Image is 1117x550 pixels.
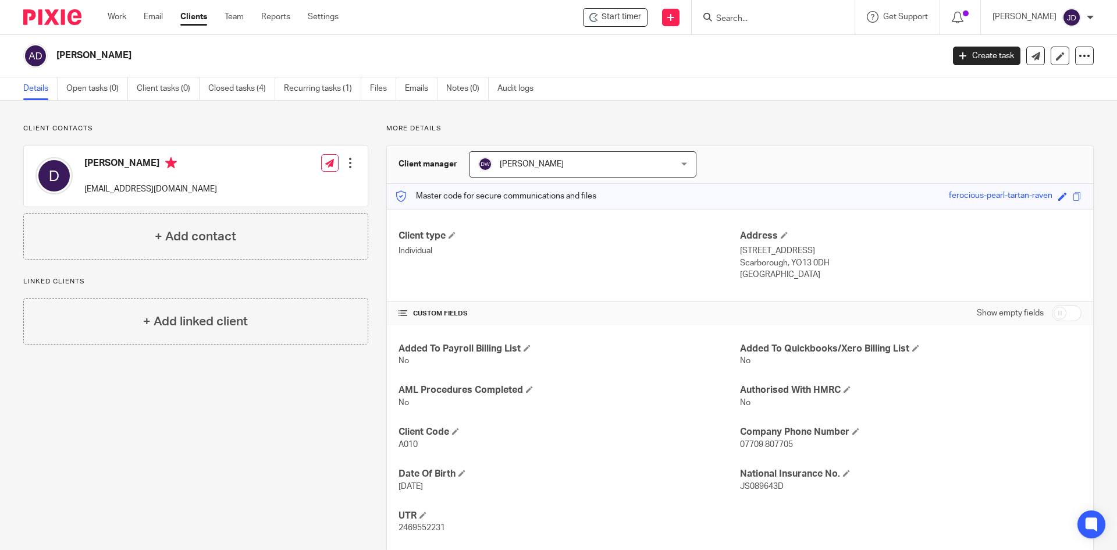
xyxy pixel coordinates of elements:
[953,47,1020,65] a: Create task
[583,8,648,27] div: Amos, Daniel
[56,49,760,62] h2: [PERSON_NAME]
[399,510,740,522] h4: UTR
[740,426,1082,438] h4: Company Phone Number
[23,277,368,286] p: Linked clients
[740,257,1082,269] p: Scarborough, YO13 0DH
[23,77,58,100] a: Details
[399,426,740,438] h4: Client Code
[399,482,423,491] span: [DATE]
[740,343,1082,355] h4: Added To Quickbooks/Xero Billing List
[715,14,820,24] input: Search
[143,313,248,331] h4: + Add linked client
[399,309,740,318] h4: CUSTOM FIELDS
[740,384,1082,396] h4: Authorised With HMRC
[23,9,81,25] img: Pixie
[993,11,1056,23] p: [PERSON_NAME]
[165,157,177,169] i: Primary
[399,524,445,532] span: 2469552231
[740,269,1082,281] p: [GEOGRAPHIC_DATA]
[399,384,740,396] h4: AML Procedures Completed
[399,343,740,355] h4: Added To Payroll Billing List
[399,158,457,170] h3: Client manager
[396,190,596,202] p: Master code for secure communications and files
[386,124,1094,133] p: More details
[180,11,207,23] a: Clients
[399,399,409,407] span: No
[399,468,740,480] h4: Date Of Birth
[740,441,793,449] span: 07709 807705
[399,245,740,257] p: Individual
[225,11,244,23] a: Team
[137,77,200,100] a: Client tasks (0)
[405,77,437,100] a: Emails
[23,124,368,133] p: Client contacts
[308,11,339,23] a: Settings
[1062,8,1081,27] img: svg%3E
[35,157,73,194] img: svg%3E
[399,441,418,449] span: A010
[740,468,1082,480] h4: National Insurance No.
[66,77,128,100] a: Open tasks (0)
[84,183,217,195] p: [EMAIL_ADDRESS][DOMAIN_NAME]
[284,77,361,100] a: Recurring tasks (1)
[155,228,236,246] h4: + Add contact
[399,357,409,365] span: No
[84,157,217,172] h4: [PERSON_NAME]
[208,77,275,100] a: Closed tasks (4)
[740,245,1082,257] p: [STREET_ADDRESS]
[740,357,750,365] span: No
[740,230,1082,242] h4: Address
[446,77,489,100] a: Notes (0)
[23,44,48,68] img: svg%3E
[740,482,784,491] span: JS089643D
[478,157,492,171] img: svg%3E
[108,11,126,23] a: Work
[261,11,290,23] a: Reports
[500,160,564,168] span: [PERSON_NAME]
[144,11,163,23] a: Email
[370,77,396,100] a: Files
[740,399,750,407] span: No
[602,11,641,23] span: Start timer
[883,13,928,21] span: Get Support
[949,190,1052,203] div: ferocious-pearl-tartan-raven
[977,307,1044,319] label: Show empty fields
[497,77,542,100] a: Audit logs
[399,230,740,242] h4: Client type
